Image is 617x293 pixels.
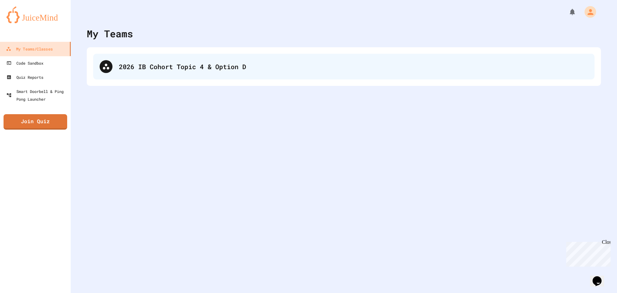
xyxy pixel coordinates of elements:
div: Chat with us now!Close [3,3,44,41]
div: My Notifications [557,6,578,17]
div: My Account [578,5,598,19]
div: 2026 IB Cohort Topic 4 & Option D [93,54,595,79]
div: Smart Doorbell & Ping Pong Launcher [6,87,68,103]
a: Join Quiz [4,114,67,130]
div: My Teams/Classes [6,45,53,53]
div: 2026 IB Cohort Topic 4 & Option D [119,62,588,71]
iframe: chat widget [564,239,611,267]
div: Code Sandbox [6,59,43,67]
img: logo-orange.svg [6,6,64,23]
div: My Teams [87,26,133,41]
div: Quiz Reports [6,73,43,81]
iframe: chat widget [590,267,611,287]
